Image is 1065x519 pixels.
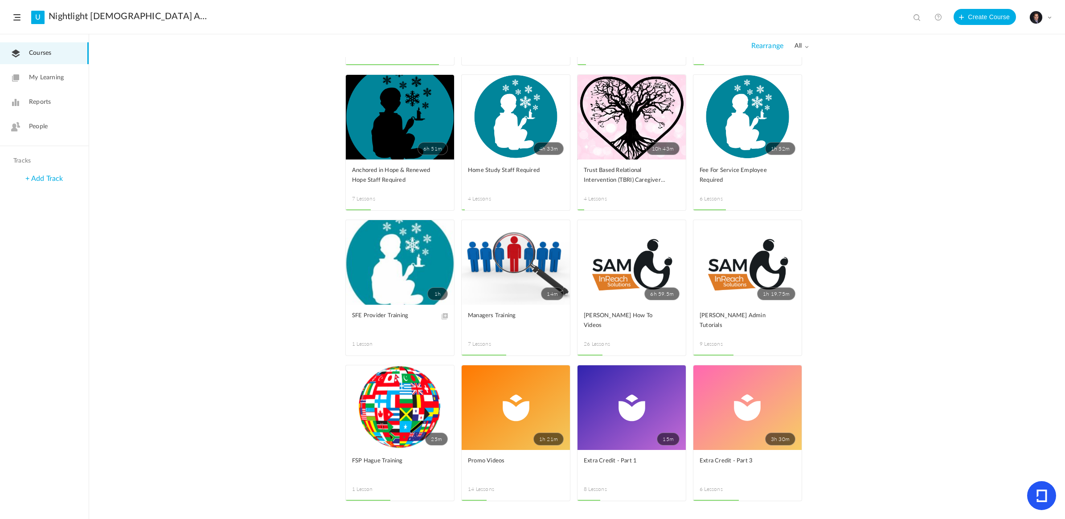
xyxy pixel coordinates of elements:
[693,75,802,159] a: 1h 52m
[352,340,400,348] span: 1 Lesson
[468,456,564,476] a: Promo Videos
[533,142,564,155] span: 4h 33m
[584,311,680,331] a: [PERSON_NAME] How To Videos
[700,340,748,348] span: 9 Lessons
[584,485,632,493] span: 8 Lessons
[700,311,782,331] span: [PERSON_NAME] Admin Tutorials
[468,340,516,348] span: 7 Lessons
[468,166,550,176] span: Home Study Staff Required
[468,311,550,321] span: Managers Training
[29,49,51,58] span: Courses
[693,365,802,450] a: 3h 30m
[644,287,680,300] span: 6h 59.5m
[352,166,448,186] a: Anchored in Hope & Renewed Hope Staff Required
[700,311,795,331] a: [PERSON_NAME] Admin Tutorials
[352,456,434,466] span: FSP Hague Training
[584,195,632,203] span: 4 Lessons
[29,98,51,107] span: Reports
[578,365,686,450] a: 15m
[757,287,795,300] span: 1h 19.75m
[584,456,666,466] span: Extra Credit - Part 1
[584,340,632,348] span: 26 Lessons
[751,42,783,50] span: Rearrange
[700,166,795,186] a: Fee For Service Employee Required
[427,287,448,300] span: 1h
[533,433,564,445] span: 1h 21m
[346,75,454,159] a: 6h 51m
[49,11,211,22] a: Nightlight [DEMOGRAPHIC_DATA] Adoptions
[346,365,454,450] a: 25m
[765,433,795,445] span: 3h 30m
[954,9,1016,25] button: Create Course
[25,175,63,182] a: + Add Track
[795,42,809,50] span: all
[657,433,680,445] span: 15m
[31,11,45,24] a: U
[29,73,64,82] span: My Learning
[29,122,48,131] span: People
[346,220,454,305] a: 1h
[468,195,516,203] span: 4 Lessons
[13,157,73,165] h4: Tracks
[468,311,564,331] a: Managers Training
[425,433,448,445] span: 25m
[352,311,434,321] span: SFE Provider Training
[584,166,666,185] span: Trust Based Relational Intervention (TBRI) Caregivers Training
[584,311,666,331] span: [PERSON_NAME] How To Videos
[700,456,782,466] span: Extra Credit - Part 3
[352,311,448,331] a: SFE Provider Training
[584,166,680,186] a: Trust Based Relational Intervention (TBRI) Caregivers Training
[693,220,802,305] a: 1h 19.75m
[541,287,564,300] span: 14m
[646,142,680,155] span: 10h 43m
[700,485,748,493] span: 6 Lessons
[352,456,448,476] a: FSP Hague Training
[352,166,434,185] span: Anchored in Hope & Renewed Hope Staff Required
[584,456,680,476] a: Extra Credit - Part 1
[700,166,782,185] span: Fee For Service Employee Required
[352,485,400,493] span: 1 Lesson
[462,220,570,305] a: 14m
[468,456,550,466] span: Promo Videos
[700,456,795,476] a: Extra Credit - Part 3
[578,75,686,159] a: 10h 43m
[418,142,448,155] span: 6h 51m
[462,75,570,159] a: 4h 33m
[468,485,516,493] span: 14 Lessons
[700,195,748,203] span: 6 Lessons
[578,220,686,305] a: 6h 59.5m
[352,195,400,203] span: 7 Lessons
[462,365,570,450] a: 1h 21m
[468,166,564,186] a: Home Study Staff Required
[1030,11,1042,24] img: pQAWMlS-v9xdHD2Lhyao1OR1HjVMlts1PYzxgG3D_U1WMHSDpZK6hNPDJvgWmQpQpY9uFXBGtUtyBXIsT1Ht34znVjAcNntIb...
[765,142,795,155] span: 1h 52m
